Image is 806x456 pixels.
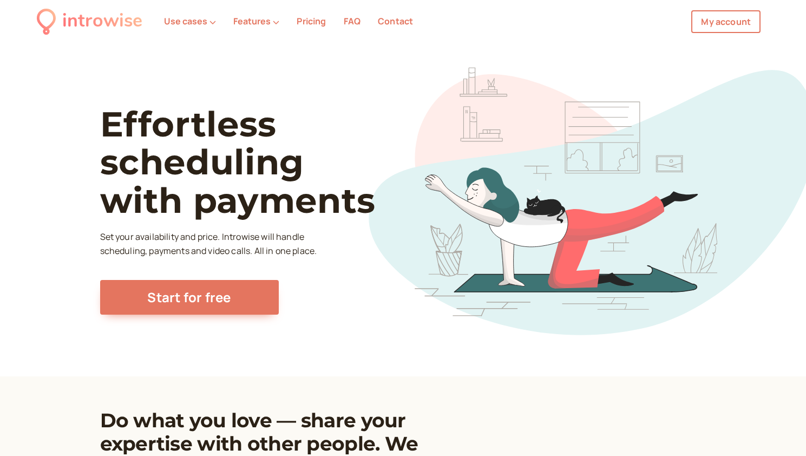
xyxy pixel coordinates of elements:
[752,404,806,456] iframe: Chat Widget
[378,15,413,27] a: Contact
[297,15,326,27] a: Pricing
[344,15,361,27] a: FAQ
[100,280,279,315] a: Start for free
[100,105,415,219] h1: Effortless scheduling with payments
[62,6,142,36] div: introwise
[100,230,320,258] p: Set your availability and price. Introwise will handle scheduling, payments and video calls. All ...
[691,10,761,33] a: My account
[164,16,216,26] button: Use cases
[37,6,142,36] a: introwise
[233,16,279,26] button: Features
